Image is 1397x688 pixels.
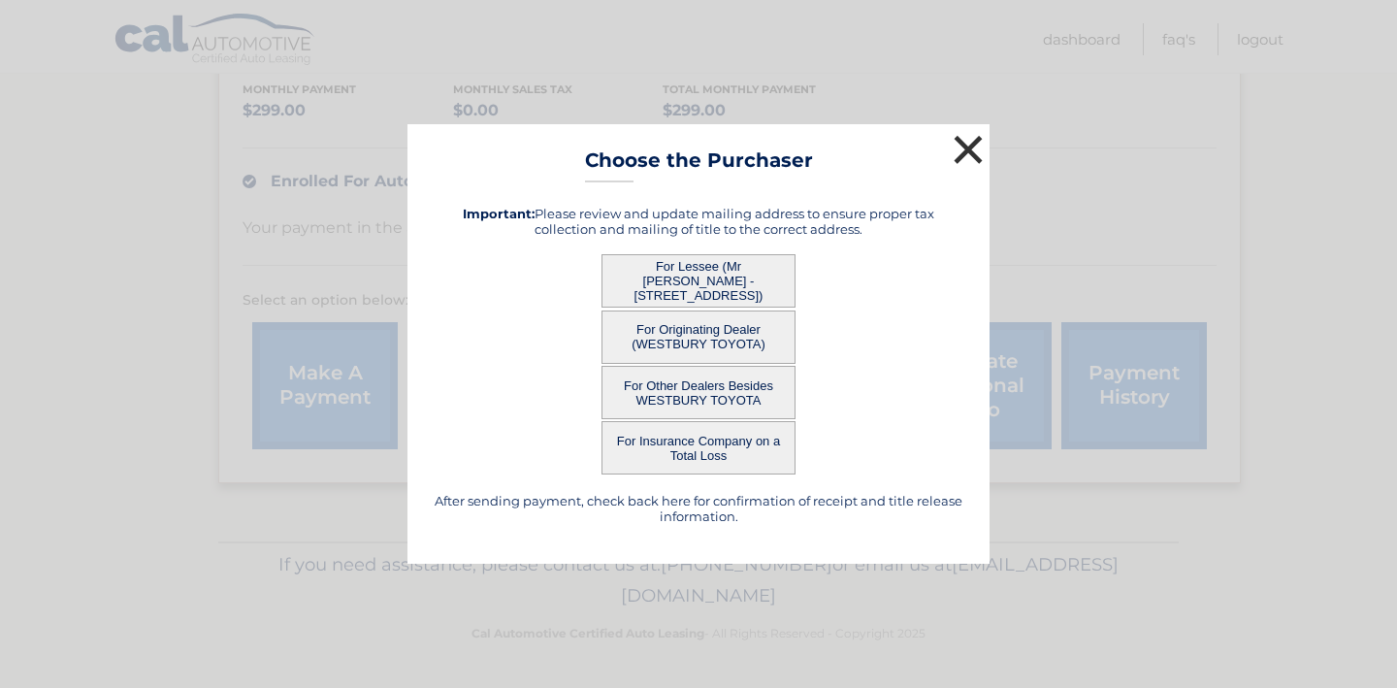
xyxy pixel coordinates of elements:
[601,254,796,308] button: For Lessee (Mr [PERSON_NAME] - [STREET_ADDRESS])
[601,366,796,419] button: For Other Dealers Besides WESTBURY TOYOTA
[585,148,813,182] h3: Choose the Purchaser
[601,421,796,475] button: For Insurance Company on a Total Loss
[601,311,796,364] button: For Originating Dealer (WESTBURY TOYOTA)
[463,206,535,221] strong: Important:
[432,206,965,237] h5: Please review and update mailing address to ensure proper tax collection and mailing of title to ...
[949,130,988,169] button: ×
[432,493,965,524] h5: After sending payment, check back here for confirmation of receipt and title release information.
